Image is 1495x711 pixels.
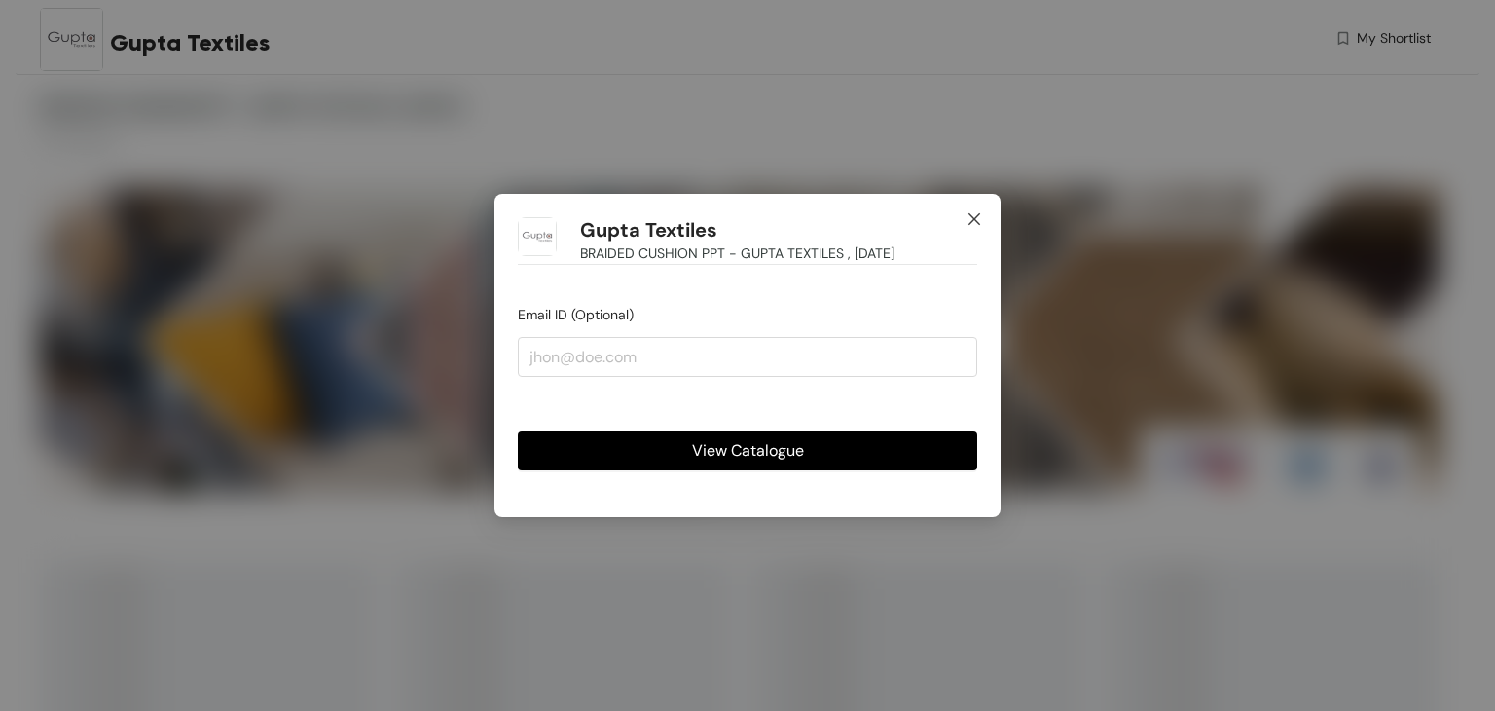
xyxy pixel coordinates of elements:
span: close [966,211,982,227]
span: View Catalogue [692,438,804,463]
span: Email ID (Optional) [518,306,634,323]
span: BRAIDED CUSHION PPT - GUPTA TEXTILES , [DATE] [580,243,894,264]
button: View Catalogue [518,431,977,470]
img: Buyer Portal [518,217,557,256]
input: jhon@doe.com [518,337,977,376]
h1: Gupta Textiles [580,218,717,243]
button: Close [948,194,1001,246]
